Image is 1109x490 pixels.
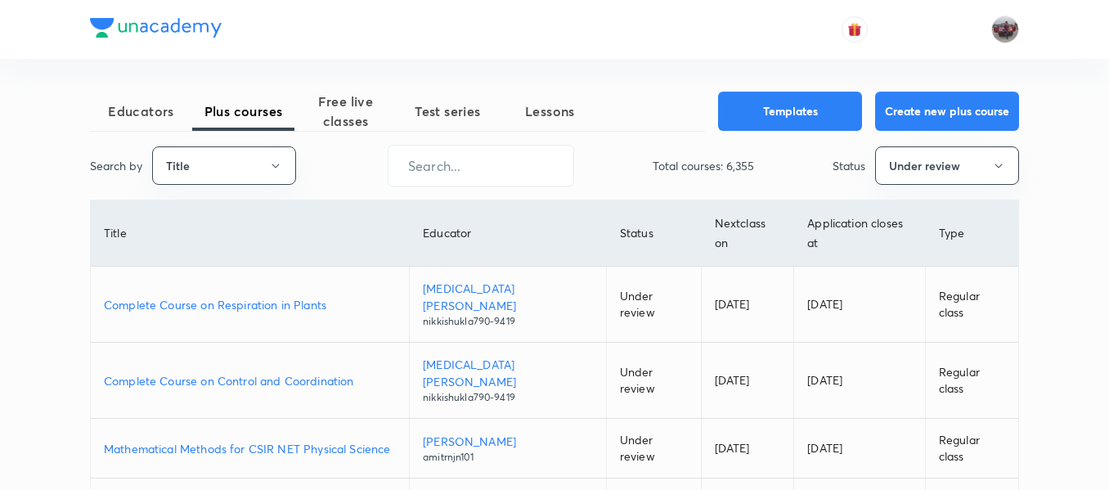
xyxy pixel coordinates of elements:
[90,18,222,38] img: Company Logo
[842,16,868,43] button: avatar
[701,343,794,419] td: [DATE]
[104,372,396,389] a: Complete Course on Control and Coordination
[410,200,607,267] th: Educator
[653,157,754,174] p: Total courses: 6,355
[423,356,593,405] a: [MEDICAL_DATA][PERSON_NAME]nikkishukla790-9419
[701,200,794,267] th: Next class on
[847,22,862,37] img: avatar
[701,419,794,479] td: [DATE]
[833,157,865,174] p: Status
[423,356,593,390] p: [MEDICAL_DATA][PERSON_NAME]
[875,146,1019,185] button: Under review
[925,343,1018,419] td: Regular class
[794,200,926,267] th: Application closes at
[104,440,396,457] a: Mathematical Methods for CSIR NET Physical Science
[423,450,593,465] p: amitrnjn101
[423,433,593,465] a: [PERSON_NAME]amitrnjn101
[90,157,142,174] p: Search by
[192,101,294,121] span: Plus courses
[606,267,701,343] td: Under review
[388,145,573,187] input: Search...
[397,101,499,121] span: Test series
[423,390,593,405] p: nikkishukla790-9419
[499,101,601,121] span: Lessons
[606,419,701,479] td: Under review
[794,419,926,479] td: [DATE]
[294,92,397,131] span: Free live classes
[90,101,192,121] span: Educators
[606,343,701,419] td: Under review
[423,314,593,329] p: nikkishukla790-9419
[152,146,296,185] button: Title
[718,92,862,131] button: Templates
[423,280,593,314] p: [MEDICAL_DATA][PERSON_NAME]
[104,296,396,313] a: Complete Course on Respiration in Plants
[794,267,926,343] td: [DATE]
[875,92,1019,131] button: Create new plus course
[91,200,410,267] th: Title
[423,433,593,450] p: [PERSON_NAME]
[925,419,1018,479] td: Regular class
[423,280,593,329] a: [MEDICAL_DATA][PERSON_NAME]nikkishukla790-9419
[701,267,794,343] td: [DATE]
[794,343,926,419] td: [DATE]
[90,18,222,42] a: Company Logo
[606,200,701,267] th: Status
[925,267,1018,343] td: Regular class
[925,200,1018,267] th: Type
[991,16,1019,43] img: amirhussain Hussain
